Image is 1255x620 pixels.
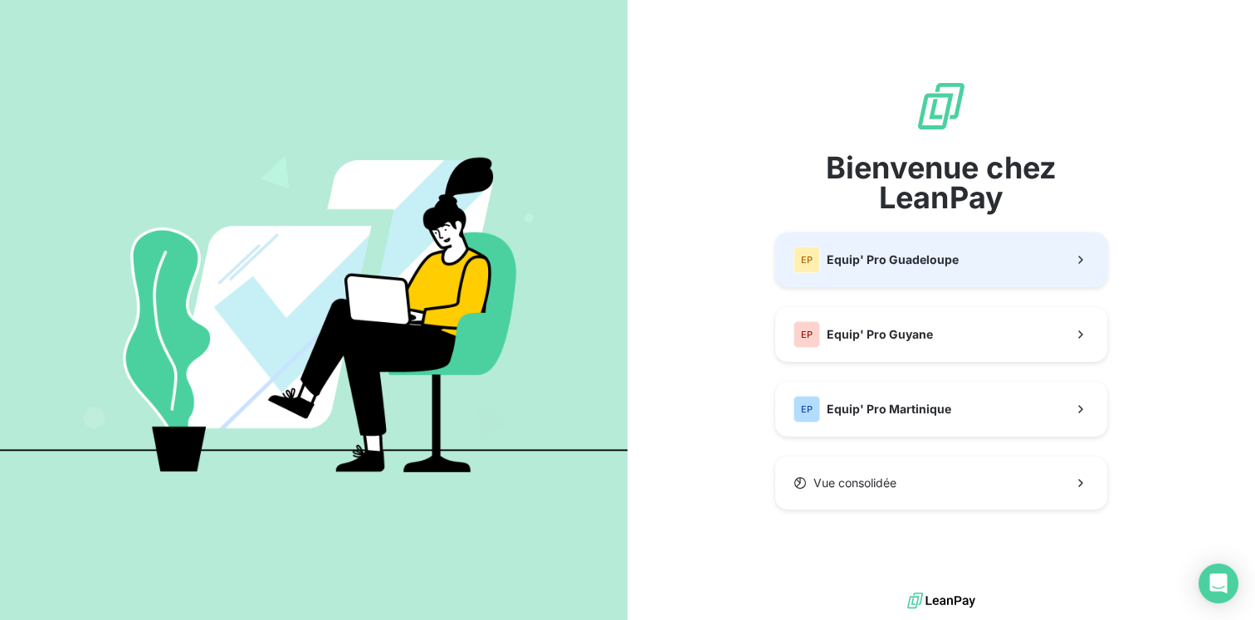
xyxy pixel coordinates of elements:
[775,232,1107,287] button: EPEquip' Pro Guadeloupe
[775,307,1107,362] button: EPEquip' Pro Guyane
[907,588,975,613] img: logo
[915,80,968,133] img: logo sigle
[827,326,933,343] span: Equip' Pro Guyane
[775,153,1107,212] span: Bienvenue chez LeanPay
[775,382,1107,437] button: EPEquip' Pro Martinique
[794,396,820,422] div: EP
[1199,564,1238,603] div: Open Intercom Messenger
[827,251,959,268] span: Equip' Pro Guadeloupe
[794,247,820,273] div: EP
[827,401,951,417] span: Equip' Pro Martinique
[775,456,1107,510] button: Vue consolidée
[813,475,896,491] span: Vue consolidée
[794,321,820,348] div: EP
